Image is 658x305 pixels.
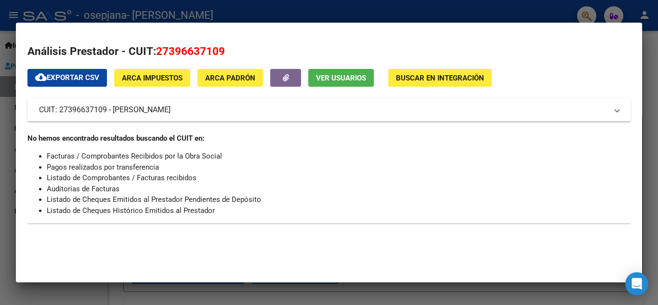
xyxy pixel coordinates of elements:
[396,74,484,82] span: Buscar en Integración
[47,194,631,205] li: Listado de Cheques Emitidos al Prestador Pendientes de Depósito
[114,69,190,87] button: ARCA Impuestos
[197,69,263,87] button: ARCA Padrón
[47,184,631,195] li: Auditorías de Facturas
[47,151,631,162] li: Facturas / Comprobantes Recibidos por la Obra Social
[47,172,631,184] li: Listado de Comprobantes / Facturas recibidos
[39,104,607,116] mat-panel-title: CUIT: 27396637109 - [PERSON_NAME]
[47,162,631,173] li: Pagos realizados por transferencia
[27,43,631,60] h2: Análisis Prestador - CUIT:
[27,134,204,143] strong: No hemos encontrado resultados buscando el CUIT en:
[316,74,366,82] span: Ver Usuarios
[388,69,492,87] button: Buscar en Integración
[47,205,631,216] li: Listado de Cheques Histórico Emitidos al Prestador
[35,73,99,82] span: Exportar CSV
[35,71,47,83] mat-icon: cloud_download
[156,45,225,57] span: 27396637109
[27,98,631,121] mat-expansion-panel-header: CUIT: 27396637109 - [PERSON_NAME]
[308,69,374,87] button: Ver Usuarios
[205,74,255,82] span: ARCA Padrón
[27,69,107,87] button: Exportar CSV
[625,272,648,295] div: Open Intercom Messenger
[122,74,183,82] span: ARCA Impuestos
